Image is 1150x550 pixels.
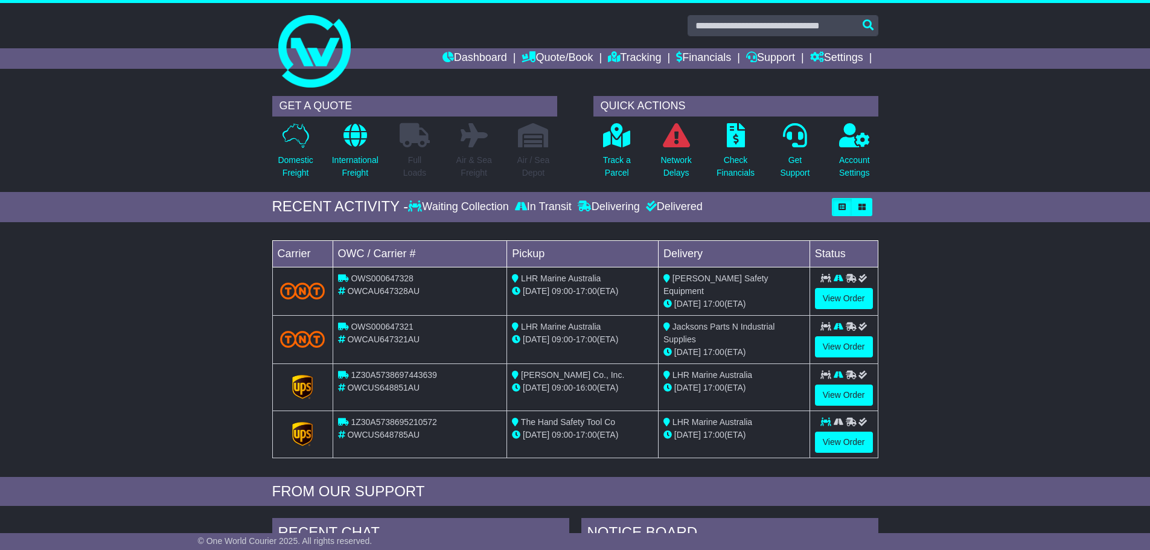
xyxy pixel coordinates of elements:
[815,288,873,309] a: View Order
[810,48,863,69] a: Settings
[608,48,661,69] a: Tracking
[272,240,333,267] td: Carrier
[815,432,873,453] a: View Order
[292,375,313,399] img: GetCarrierServiceLogo
[658,240,810,267] td: Delivery
[521,273,601,283] span: LHR Marine Australia
[292,422,313,446] img: GetCarrierServiceLogo
[663,382,805,394] div: (ETA)
[272,483,878,500] div: FROM OUR SUPPORT
[522,48,593,69] a: Quote/Book
[839,154,870,179] p: Account Settings
[277,123,313,186] a: DomesticFreight
[347,334,420,344] span: OWCAU647321AU
[552,430,573,440] span: 09:00
[717,154,755,179] p: Check Financials
[523,286,549,296] span: [DATE]
[278,154,313,179] p: Domestic Freight
[456,154,492,179] p: Air & Sea Freight
[408,200,511,214] div: Waiting Collection
[521,370,624,380] span: [PERSON_NAME] Co., Inc.
[810,240,878,267] td: Status
[674,383,701,392] span: [DATE]
[272,198,409,216] div: RECENT ACTIVITY -
[703,383,724,392] span: 17:00
[674,347,701,357] span: [DATE]
[839,123,870,186] a: AccountSettings
[576,286,597,296] span: 17:00
[703,430,724,440] span: 17:00
[523,383,549,392] span: [DATE]
[523,430,549,440] span: [DATE]
[351,370,436,380] span: 1Z30A5738697443639
[660,123,692,186] a: NetworkDelays
[521,322,601,331] span: LHR Marine Australia
[703,347,724,357] span: 17:00
[517,154,550,179] p: Air / Sea Depot
[575,200,643,214] div: Delivering
[674,299,701,309] span: [DATE]
[400,154,430,179] p: Full Loads
[643,200,703,214] div: Delivered
[512,382,653,394] div: - (ETA)
[512,429,653,441] div: - (ETA)
[815,336,873,357] a: View Order
[603,154,631,179] p: Track a Parcel
[521,417,615,427] span: The Hand Safety Tool Co
[552,383,573,392] span: 09:00
[674,430,701,440] span: [DATE]
[512,200,575,214] div: In Transit
[660,154,691,179] p: Network Delays
[332,154,379,179] p: International Freight
[780,154,810,179] p: Get Support
[716,123,755,186] a: CheckFinancials
[347,430,420,440] span: OWCUS648785AU
[351,322,414,331] span: OWS000647321
[663,322,775,344] span: Jacksons Parts N Industrial Supplies
[347,383,420,392] span: OWCUS648851AU
[663,429,805,441] div: (ETA)
[198,536,372,546] span: © One World Courier 2025. All rights reserved.
[746,48,795,69] a: Support
[331,123,379,186] a: InternationalFreight
[779,123,810,186] a: GetSupport
[593,96,878,117] div: QUICK ACTIONS
[815,385,873,406] a: View Order
[576,334,597,344] span: 17:00
[351,273,414,283] span: OWS000647328
[512,333,653,346] div: - (ETA)
[663,298,805,310] div: (ETA)
[672,370,752,380] span: LHR Marine Australia
[703,299,724,309] span: 17:00
[280,331,325,347] img: TNT_Domestic.png
[442,48,507,69] a: Dashboard
[523,334,549,344] span: [DATE]
[552,286,573,296] span: 09:00
[576,430,597,440] span: 17:00
[347,286,420,296] span: OWCAU647328AU
[280,283,325,299] img: TNT_Domestic.png
[663,346,805,359] div: (ETA)
[676,48,731,69] a: Financials
[576,383,597,392] span: 16:00
[507,240,659,267] td: Pickup
[672,417,752,427] span: LHR Marine Australia
[602,123,631,186] a: Track aParcel
[552,334,573,344] span: 09:00
[272,96,557,117] div: GET A QUOTE
[333,240,507,267] td: OWC / Carrier #
[663,273,768,296] span: [PERSON_NAME] Safety Equipment
[512,285,653,298] div: - (ETA)
[351,417,436,427] span: 1Z30A5738695210572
